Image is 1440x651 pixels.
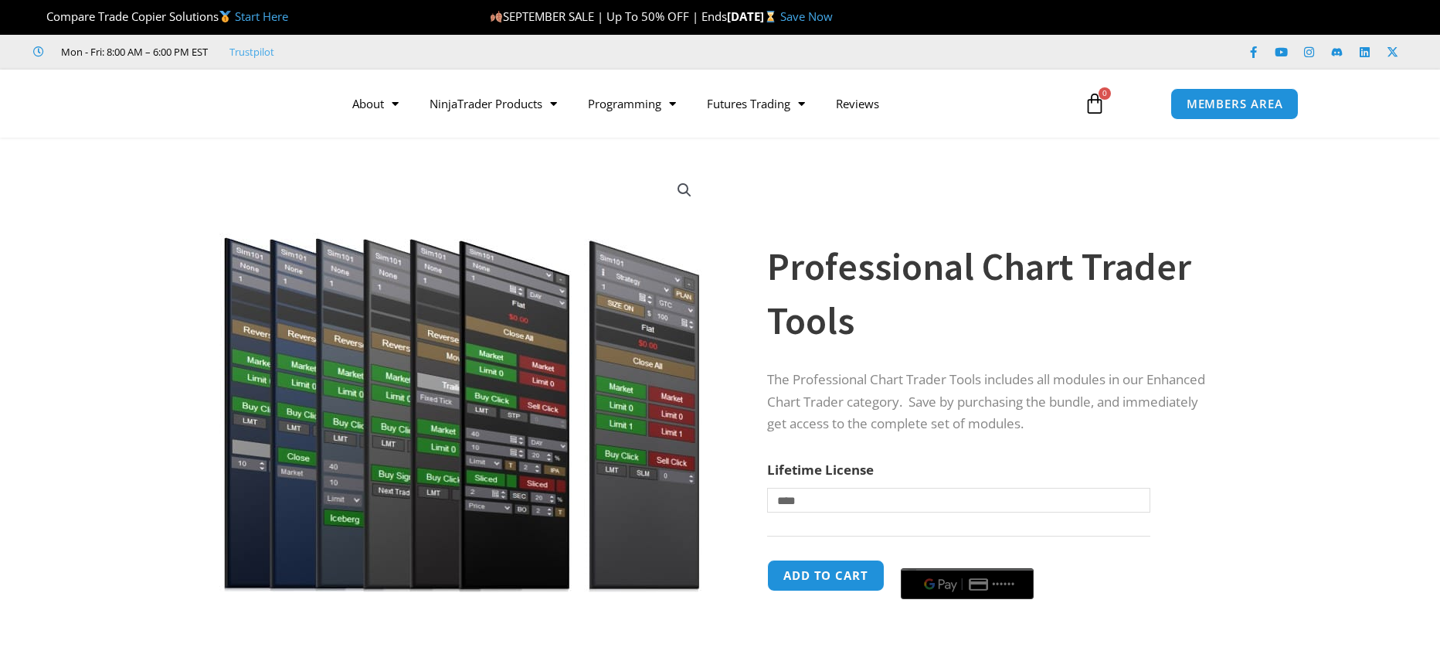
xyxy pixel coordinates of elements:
button: Buy with GPay [901,568,1034,599]
a: View full-screen image gallery [671,176,698,204]
a: Programming [572,86,691,121]
span: MEMBERS AREA [1187,98,1283,110]
h1: Professional Chart Trader Tools [767,240,1218,348]
a: Trustpilot [229,43,274,61]
a: Reviews [820,86,895,121]
a: MEMBERS AREA [1170,88,1299,120]
a: NinjaTrader Products [414,86,572,121]
p: The Professional Chart Trader Tools includes all modules in our Enhanced Chart Trader category. S... [767,369,1218,436]
span: Compare Trade Copier Solutions [33,9,288,24]
a: Start Here [235,9,288,24]
strong: [DATE] [727,9,780,24]
img: 🏆 [34,11,46,22]
a: Save Now [780,9,833,24]
span: 0 [1099,87,1111,100]
img: ⌛ [765,11,776,22]
a: Futures Trading [691,86,820,121]
span: Mon - Fri: 8:00 AM – 6:00 PM EST [57,43,208,61]
nav: Menu [337,86,1066,121]
a: About [337,86,414,121]
text: •••••• [992,579,1015,590]
img: 🍂 [491,11,502,22]
img: 🥇 [219,11,231,22]
a: 0 [1061,81,1129,126]
button: Add to cart [767,560,885,591]
img: LogoAI | Affordable Indicators – NinjaTrader [141,76,307,131]
img: ProfessionalToolsBundlePage [213,165,710,592]
iframe: Secure payment input frame [898,557,1037,559]
span: SEPTEMBER SALE | Up To 50% OFF | Ends [490,9,727,24]
a: Clear options [767,520,791,531]
label: Lifetime License [767,461,874,479]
